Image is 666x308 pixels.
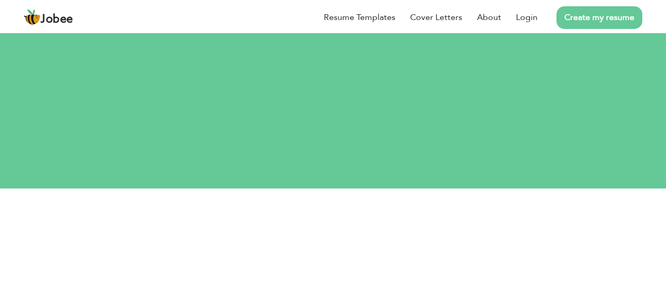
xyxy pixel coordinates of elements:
a: About [477,11,501,24]
a: Cover Letters [410,11,462,24]
a: Create my resume [556,6,642,29]
a: Resume Templates [324,11,395,24]
a: Jobee [24,9,73,26]
a: Login [516,11,538,24]
span: Jobee [41,14,73,25]
img: jobee.io [24,9,41,26]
